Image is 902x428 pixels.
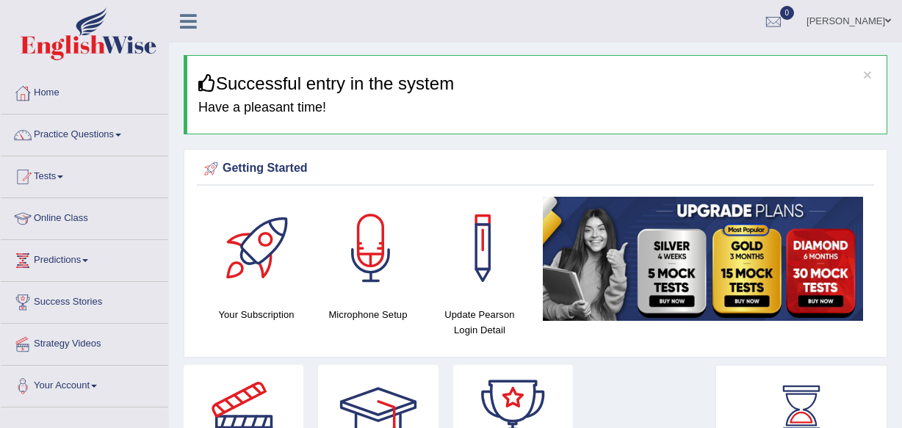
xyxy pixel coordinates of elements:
h4: Update Pearson Login Detail [431,307,528,338]
a: Predictions [1,240,168,277]
h4: Your Subscription [208,307,305,322]
a: Practice Questions [1,115,168,151]
div: Getting Started [201,158,870,180]
button: × [863,67,872,82]
span: 0 [780,6,795,20]
a: Online Class [1,198,168,235]
h4: Have a pleasant time! [198,101,876,115]
h4: Microphone Setup [320,307,416,322]
a: Strategy Videos [1,324,168,360]
a: Success Stories [1,282,168,319]
a: Home [1,73,168,109]
img: small5.jpg [543,197,863,321]
a: Your Account [1,366,168,402]
a: Tests [1,156,168,193]
h3: Successful entry in the system [198,74,876,93]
